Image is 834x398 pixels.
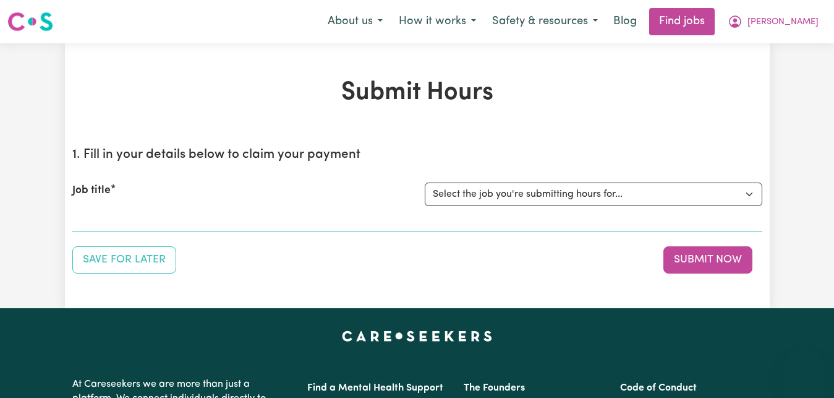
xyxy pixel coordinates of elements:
a: Careseekers home page [342,331,492,340]
img: Careseekers logo [7,11,53,33]
a: The Founders [464,383,525,393]
button: Safety & resources [484,9,606,35]
a: Find jobs [649,8,715,35]
button: My Account [720,9,827,35]
h2: 1. Fill in your details below to claim your payment [72,147,762,163]
a: Careseekers logo [7,7,53,36]
a: Code of Conduct [620,383,697,393]
button: Submit your job report [663,246,752,274]
h1: Submit Hours [72,78,762,108]
button: How it works [391,9,484,35]
button: Save your job report [72,246,176,274]
a: Blog [606,8,644,35]
iframe: Button to launch messaging window [785,348,824,388]
span: [PERSON_NAME] [747,15,819,29]
label: Job title [72,183,111,199]
button: About us [320,9,391,35]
